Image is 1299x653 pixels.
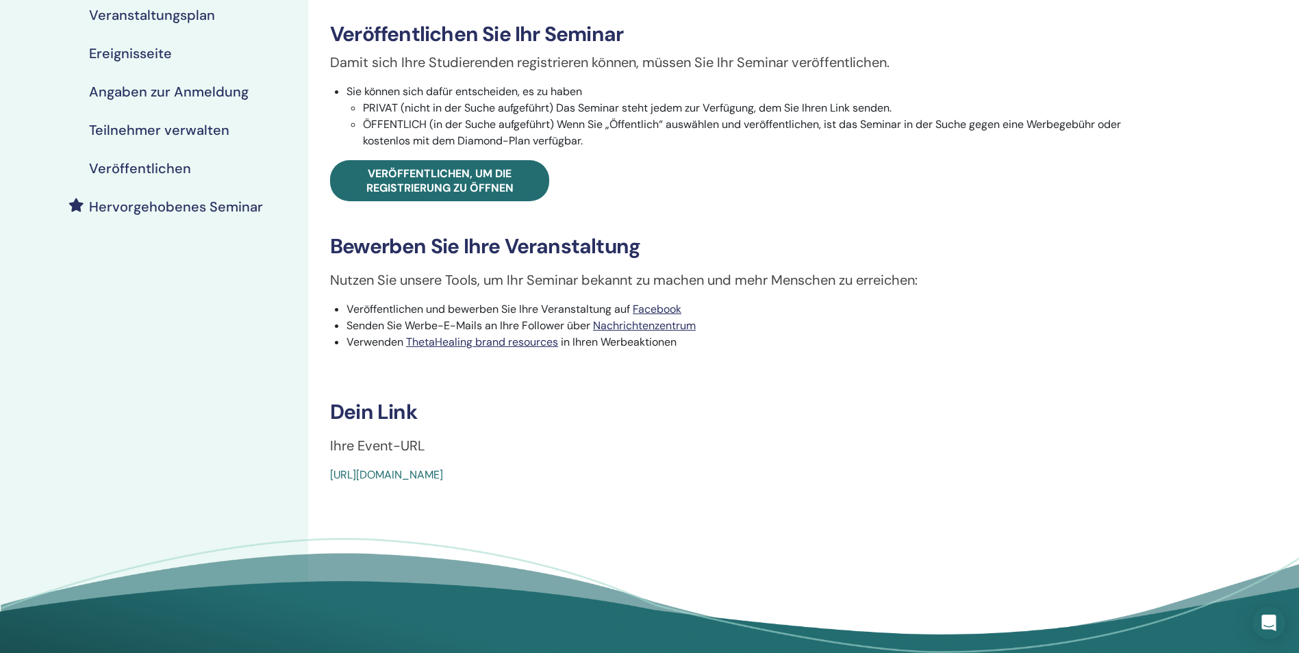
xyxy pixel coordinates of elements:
a: Veröffentlichen, um die Registrierung zu öffnen [330,160,549,201]
a: [URL][DOMAIN_NAME] [330,468,443,482]
span: Veröffentlichen, um die Registrierung zu öffnen [366,166,514,195]
h4: Angaben zur Anmeldung [89,84,249,100]
h3: Dein Link [330,400,1152,424]
a: ThetaHealing brand resources [406,335,558,349]
h4: Hervorgehobenes Seminar [89,199,263,215]
h4: Ereignisseite [89,45,172,62]
p: Ihre Event-URL [330,435,1152,456]
h4: Veranstaltungsplan [89,7,215,23]
p: Damit sich Ihre Studierenden registrieren können, müssen Sie Ihr Seminar veröffentlichen. [330,52,1152,73]
h3: Bewerben Sie Ihre Veranstaltung [330,234,1152,259]
a: Facebook [633,302,681,316]
li: Senden Sie Werbe-E-Mails an Ihre Follower über [346,318,1152,334]
p: Nutzen Sie unsere Tools, um Ihr Seminar bekannt zu machen und mehr Menschen zu erreichen: [330,270,1152,290]
li: Sie können sich dafür entscheiden, es zu haben [346,84,1152,149]
li: ÖFFENTLICH (in der Suche aufgeführt) Wenn Sie „Öffentlich“ auswählen und veröffentlichen, ist das... [363,116,1152,149]
h4: Veröffentlichen [89,160,191,177]
li: PRIVAT (nicht in der Suche aufgeführt) Das Seminar steht jedem zur Verfügung, dem Sie Ihren Link ... [363,100,1152,116]
a: Nachrichtenzentrum [593,318,696,333]
div: Open Intercom Messenger [1252,606,1285,639]
li: Veröffentlichen und bewerben Sie Ihre Veranstaltung auf [346,301,1152,318]
h3: Veröffentlichen Sie Ihr Seminar [330,22,1152,47]
li: Verwenden in Ihren Werbeaktionen [346,334,1152,350]
h4: Teilnehmer verwalten [89,122,229,138]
